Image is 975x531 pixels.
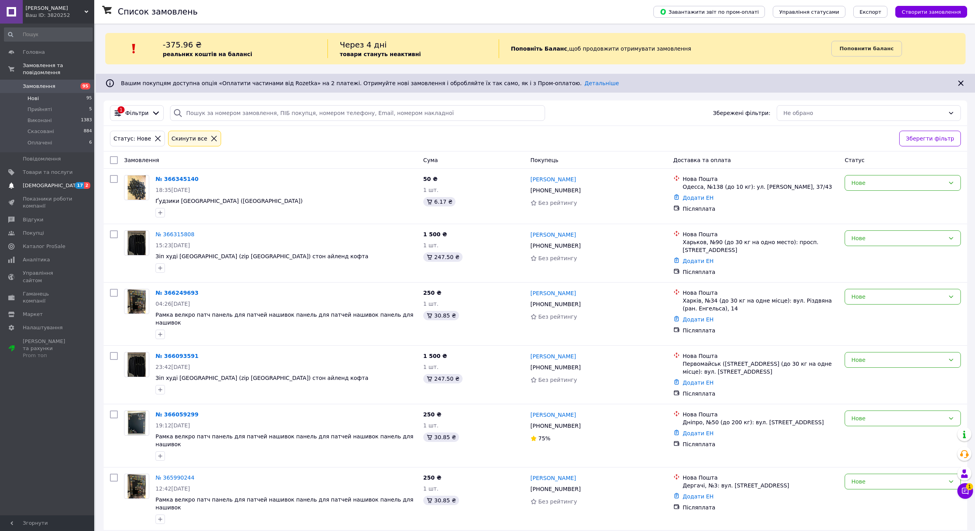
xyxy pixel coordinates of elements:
[530,486,581,492] span: [PHONE_NUMBER]
[23,324,63,331] span: Налаштування
[683,327,839,334] div: Післяплата
[125,109,148,117] span: Фільтри
[27,95,39,102] span: Нові
[155,474,194,481] a: № 365990244
[112,134,153,143] div: Статус: Нове
[845,157,865,163] span: Статус
[89,106,92,113] span: 5
[23,256,50,263] span: Аналітика
[906,134,954,143] span: Зберегти фільтр
[124,230,149,255] a: Фото товару
[155,301,190,307] span: 04:26[DATE]
[128,411,146,435] img: Фото товару
[653,6,765,18] button: Завантажити звіт по пром-оплаті
[155,176,198,182] a: № 366345140
[851,356,945,364] div: Нове
[23,155,61,162] span: Повідомлення
[27,128,54,135] span: Скасовані
[340,40,387,49] span: Через 4 дні
[538,377,577,383] span: Без рейтингу
[851,414,945,423] div: Нове
[23,290,73,305] span: Гаманець компанії
[89,139,92,146] span: 6
[155,231,194,237] a: № 366315808
[538,255,577,261] span: Без рейтингу
[423,432,459,442] div: 30.85 ₴
[683,289,839,297] div: Нова Пошта
[155,364,190,370] span: 23:42[DATE]
[530,243,581,249] span: [PHONE_NUMBER]
[80,83,90,89] span: 95
[155,496,413,511] a: Рамка велкро патч панель для патчей нашивок панель для патчей нашивок панель для нашивок
[23,83,55,90] span: Замовлення
[423,301,439,307] span: 1 шт.
[683,430,714,436] a: Додати ЕН
[853,6,888,18] button: Експорт
[683,504,839,511] div: Післяплата
[118,7,198,16] h1: Список замовлень
[683,268,839,276] div: Післяплата
[84,182,90,189] span: 2
[538,314,577,320] span: Без рейтингу
[683,195,714,201] a: Додати ЕН
[683,230,839,238] div: Нова Пошта
[530,411,576,419] a: [PERSON_NAME]
[530,474,576,482] a: [PERSON_NAME]
[23,169,73,176] span: Товари та послуги
[683,258,714,264] a: Додати ЕН
[155,198,303,204] span: Ґудзики [GEOGRAPHIC_DATA] ([GEOGRAPHIC_DATA])
[530,301,581,307] span: [PHONE_NUMBER]
[124,352,149,377] a: Фото товару
[773,6,845,18] button: Управління статусами
[530,289,576,297] a: [PERSON_NAME]
[163,40,202,49] span: -375.96 ₴
[423,187,439,193] span: 1 шт.
[23,230,44,237] span: Покупці
[128,289,146,314] img: Фото товару
[27,117,52,124] span: Виконані
[530,364,581,370] span: [PHONE_NUMBER]
[530,423,581,429] span: [PHONE_NUMBER]
[163,51,252,57] b: реальних коштів на балансі
[902,9,961,15] span: Створити замовлення
[155,312,413,326] a: Рамка велкро патч панель для патчей нашивок панель для патчей нашивок панель для нашивок
[124,157,159,163] span: Замовлення
[957,483,973,499] button: Чат з покупцем1
[831,41,902,57] a: Поповнити баланс
[713,109,770,117] span: Збережені фільтри:
[683,205,839,213] div: Післяплата
[23,182,81,189] span: [DEMOGRAPHIC_DATA]
[530,352,576,360] a: [PERSON_NAME]
[530,187,581,193] span: [PHONE_NUMBER]
[23,62,94,76] span: Замовлення та повідомлення
[683,238,839,254] div: Харьков, №90 (до 30 кг на одно место): просп. [STREET_ADDRESS]
[673,157,731,163] span: Доставка та оплата
[155,485,190,492] span: 12:42[DATE]
[779,9,839,15] span: Управління статусами
[84,128,92,135] span: 884
[423,474,441,481] span: 250 ₴
[155,433,413,447] span: Рамка велкро патч панель для патчей нашивок панель для патчей нашивок панель для нашивок
[423,290,441,296] span: 250 ₴
[155,253,368,259] a: Зіп худі [GEOGRAPHIC_DATA] (zip [GEOGRAPHIC_DATA]) стон айленд кофта
[683,380,714,386] a: Додати ЕН
[899,131,961,146] button: Зберегти фільтр
[683,316,714,323] a: Додати ЕН
[423,422,439,429] span: 1 шт.
[27,139,52,146] span: Оплачені
[155,411,198,418] a: № 366059299
[23,243,65,250] span: Каталог ProSale
[895,6,967,18] button: Створити замовлення
[155,290,198,296] a: № 366249693
[887,8,967,15] a: Створити замовлення
[124,289,149,314] a: Фото товару
[660,8,759,15] span: Завантажити звіт по пром-оплаті
[683,183,839,191] div: Одесса, №138 (до 10 кг): ул. [PERSON_NAME], 37/43
[683,493,714,500] a: Додати ЕН
[538,498,577,505] span: Без рейтингу
[423,374,463,383] div: 247.50 ₴
[340,51,421,57] b: товари стануть неактивні
[860,9,882,15] span: Експорт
